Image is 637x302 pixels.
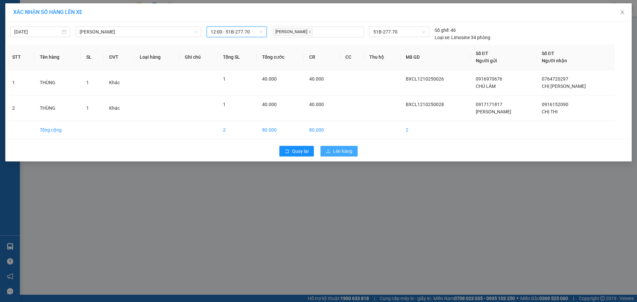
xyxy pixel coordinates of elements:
[6,22,59,30] div: [PERSON_NAME]
[223,76,226,82] span: 1
[179,44,218,70] th: Ghi chú
[63,6,131,21] div: [GEOGRAPHIC_DATA]
[285,149,289,154] span: rollback
[223,102,226,107] span: 1
[364,44,400,70] th: Thu hộ
[80,27,197,37] span: Cao Lãnh - Hồ Chí Minh
[63,6,79,13] span: Nhận:
[86,105,89,111] span: 1
[326,149,330,154] span: upload
[308,30,312,33] span: close
[134,44,179,70] th: Loại hàng
[476,102,502,107] span: 0917171817
[435,34,450,41] span: Loại xe:
[35,70,81,95] td: THÙNG
[6,6,16,13] span: Gửi:
[104,44,134,70] th: ĐVT
[35,121,81,139] td: Tổng cộng
[400,44,470,70] th: Mã GD
[542,109,558,114] span: CHỊ THI
[613,3,632,22] button: Close
[218,44,257,70] th: Tổng SL
[273,28,313,36] span: [PERSON_NAME]
[292,148,309,155] span: Quay lại
[542,84,586,89] span: CHỊ [PERSON_NAME]
[194,30,198,34] span: down
[320,146,358,156] button: uploadLên hàng
[6,6,59,22] div: BX [PERSON_NAME]
[476,58,497,63] span: Người gửi
[406,76,444,82] span: BXCL1210250026
[476,76,502,82] span: 0916970676
[7,44,35,70] th: STT
[262,76,277,82] span: 40.000
[13,9,82,15] span: XÁC NHẬN SỐ HÀNG LÊN XE
[542,58,567,63] span: Người nhận
[476,109,511,114] span: [PERSON_NAME]
[435,27,456,34] div: 46
[400,121,470,139] td: 2
[476,84,496,89] span: CHÚ LÂM
[257,121,304,139] td: 80.000
[257,44,304,70] th: Tổng cước
[304,121,340,139] td: 80.000
[7,95,35,121] td: 2
[476,51,488,56] span: Số ĐT
[373,27,425,37] span: 51B-277.70
[35,44,81,70] th: Tên hàng
[304,44,340,70] th: CR
[542,76,568,82] span: 0764720297
[435,27,450,34] span: Số ghế:
[63,29,131,38] div: 0916152090
[218,121,257,139] td: 2
[620,10,625,15] span: close
[5,43,60,51] div: 40.000
[35,95,81,121] td: THÙNG
[14,28,60,35] input: 12/10/2025
[86,80,89,85] span: 1
[104,95,134,121] td: Khác
[7,70,35,95] td: 1
[63,21,131,29] div: CHỊ THI
[211,27,263,37] span: 12:00 - 51B-277.70
[5,43,25,50] span: Đã thu :
[309,76,324,82] span: 40.000
[104,70,134,95] td: Khác
[279,146,314,156] button: rollbackQuay lại
[309,102,324,107] span: 40.000
[406,102,444,107] span: BXCL1210250028
[542,51,554,56] span: Số ĐT
[6,30,59,39] div: 0917171817
[542,102,568,107] span: 0916152090
[81,44,104,70] th: SL
[262,102,277,107] span: 40.000
[333,148,352,155] span: Lên hàng
[340,44,364,70] th: CC
[435,34,490,41] div: Limosine 34 phòng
